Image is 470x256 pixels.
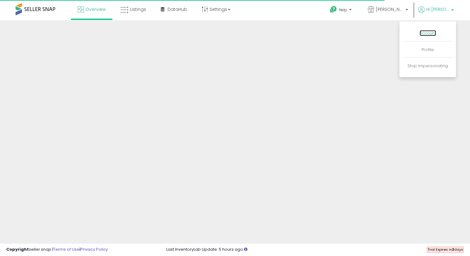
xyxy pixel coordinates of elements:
span: [PERSON_NAME] Products [376,6,404,12]
a: Help [325,1,358,20]
div: seller snap | | [6,247,108,253]
span: Overview [85,6,106,12]
div: Last InventoryLab Update: 5 hours ago. [166,247,464,253]
strong: Copyright [6,246,29,252]
span: Trial Expires in days [427,247,463,252]
b: 2 [452,247,454,252]
a: Account [420,30,436,36]
i: Click here to read more about un-synced listings. [244,247,247,251]
span: Hi [PERSON_NAME] [426,6,449,12]
span: Help [339,7,347,12]
i: Get Help [329,6,337,13]
a: Hi [PERSON_NAME] [418,6,454,20]
a: Profile [422,47,434,53]
span: Listings [130,6,146,12]
a: Terms of Use [53,246,80,252]
a: Privacy Policy [81,246,108,252]
span: DataHub [168,6,187,12]
a: Stop impersonating [408,63,448,69]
